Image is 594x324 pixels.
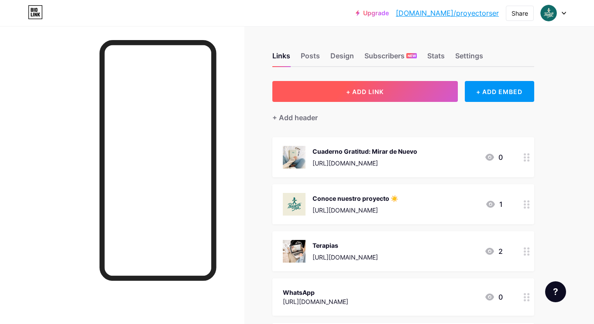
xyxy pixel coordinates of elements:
a: [DOMAIN_NAME]/proyectorser [396,8,499,18]
div: Settings [455,51,483,66]
img: Conoce nuestro proyecto ☀️ [283,193,306,216]
div: 2 [484,246,503,256]
div: 0 [484,152,503,162]
div: Cuaderno Gratitud: Mirar de Nuevo [312,147,417,156]
img: proyectorser [540,5,557,21]
div: 0 [484,292,503,302]
div: [URL][DOMAIN_NAME] [283,297,348,306]
div: Posts [301,51,320,66]
div: [URL][DOMAIN_NAME] [312,206,398,215]
div: + ADD EMBED [465,81,534,102]
span: + ADD LINK [346,88,384,95]
div: WhatsApp [283,288,348,297]
button: + ADD LINK [272,81,458,102]
div: Design [330,51,354,66]
div: Stats [427,51,445,66]
img: Cuaderno Gratitud: Mirar de Nuevo [283,146,306,169]
div: + Add header [272,112,318,123]
div: Terapias [312,241,378,250]
a: Upgrade [356,10,389,17]
div: Subscribers [364,51,417,66]
div: [URL][DOMAIN_NAME] [312,159,417,168]
div: Conoce nuestro proyecto ☀️ [312,194,398,203]
img: Terapias [283,240,306,263]
div: Links [272,51,290,66]
div: 1 [485,199,503,209]
div: Share [512,9,528,18]
span: NEW [408,53,416,58]
div: [URL][DOMAIN_NAME] [312,253,378,262]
